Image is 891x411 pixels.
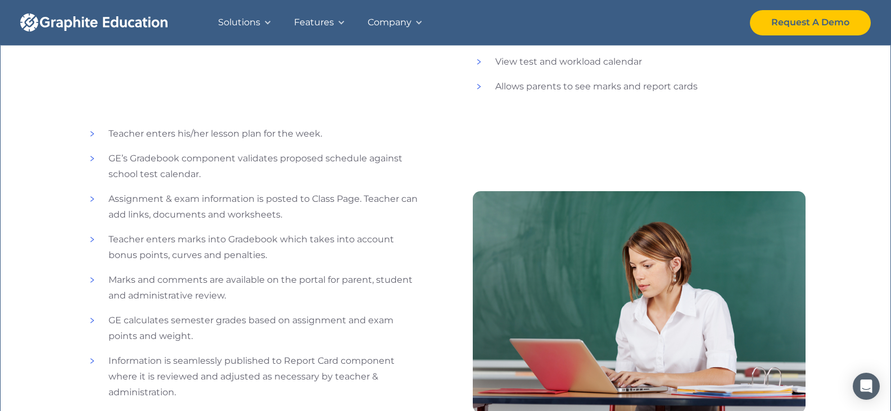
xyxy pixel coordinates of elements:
li: Information is seamlessly published to Report Card component where it is reviewed and adjusted as... [86,353,419,400]
li: GE calculates semester grades based on assignment and exam points and weight. [86,313,419,344]
li: Assignment & exam information is posted to Class Page. Teacher can add links, documents and works... [86,191,419,223]
li: Allows parents to see marks and report cards [473,79,806,94]
li: Teacher enters his/her lesson plan for the week. [86,126,419,142]
div: Features [294,15,334,30]
div: Request A Demo [771,15,849,30]
div: Open Intercom Messenger [853,373,880,400]
li: View test and workload calendar [473,54,806,70]
div: Company [368,15,411,30]
li: Teacher enters marks into Gradebook which takes into account bonus points, curves and penalties. [86,232,419,263]
div: Solutions [218,15,260,30]
a: Request A Demo [750,10,871,35]
li: GE’s Gradebook component validates proposed schedule against school test calendar. [86,151,419,182]
li: Marks and comments are available on the portal for parent, student and administrative review. [86,272,419,304]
